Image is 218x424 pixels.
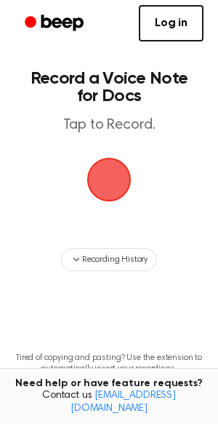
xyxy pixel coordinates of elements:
[12,353,206,375] p: Tired of copying and pasting? Use the extension to automatically insert your recordings.
[70,391,176,414] a: [EMAIL_ADDRESS][DOMAIN_NAME]
[87,158,131,201] img: Beep Logo
[82,253,148,266] span: Recording History
[61,248,157,271] button: Recording History
[15,9,97,38] a: Beep
[9,390,209,415] span: Contact us
[139,5,203,41] a: Log in
[26,70,192,105] h1: Record a Voice Note for Docs
[26,116,192,135] p: Tap to Record.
